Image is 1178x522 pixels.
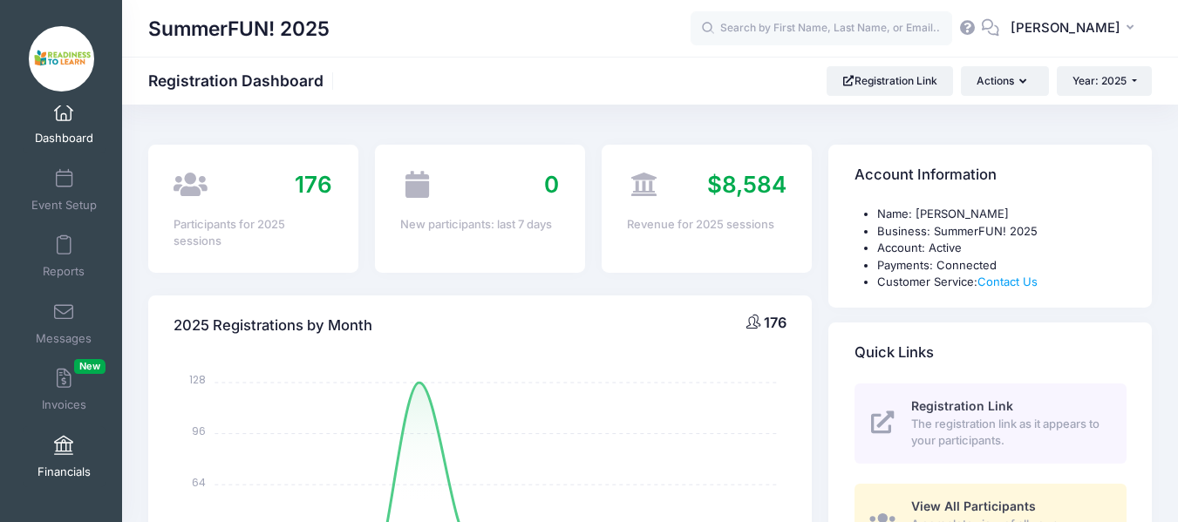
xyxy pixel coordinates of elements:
[627,216,786,234] div: Revenue for 2025 sessions
[855,383,1127,464] a: Registration Link The registration link as it appears to your participants.
[174,301,372,350] h4: 2025 Registrations by Month
[877,206,1127,223] li: Name: [PERSON_NAME]
[1011,18,1120,37] span: [PERSON_NAME]
[911,498,1036,513] span: View All Participants
[23,359,106,420] a: InvoicesNew
[74,359,106,374] span: New
[877,274,1127,291] li: Customer Service:
[190,372,207,387] tspan: 128
[855,328,934,377] h4: Quick Links
[23,226,106,287] a: Reports
[295,171,332,198] span: 176
[23,92,106,153] a: Dashboard
[29,26,94,92] img: SummerFUN! 2025
[23,426,106,487] a: Financials
[827,66,953,96] a: Registration Link
[961,66,1048,96] button: Actions
[193,474,207,489] tspan: 64
[544,171,559,198] span: 0
[43,265,85,280] span: Reports
[31,198,97,213] span: Event Setup
[877,223,1127,241] li: Business: SummerFUN! 2025
[911,416,1107,450] span: The registration link as it appears to your participants.
[977,275,1038,288] a: Contact Us
[877,257,1127,275] li: Payments: Connected
[877,240,1127,257] li: Account: Active
[400,216,559,234] div: New participants: last 7 days
[1072,74,1127,87] span: Year: 2025
[174,216,332,250] div: Participants for 2025 sessions
[911,398,1013,413] span: Registration Link
[193,423,207,437] tspan: 96
[42,398,86,413] span: Invoices
[764,314,786,331] span: 176
[35,132,93,146] span: Dashboard
[707,171,786,198] span: $8,584
[148,71,338,90] h1: Registration Dashboard
[999,9,1152,49] button: [PERSON_NAME]
[855,151,997,200] h4: Account Information
[23,159,106,220] a: Event Setup
[23,293,106,354] a: Messages
[1057,66,1152,96] button: Year: 2025
[691,11,952,46] input: Search by First Name, Last Name, or Email...
[37,464,91,479] span: Financials
[36,331,92,346] span: Messages
[148,9,330,49] h1: SummerFUN! 2025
